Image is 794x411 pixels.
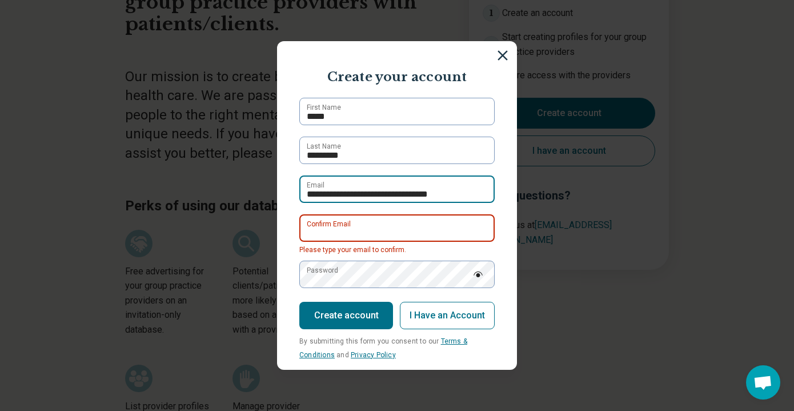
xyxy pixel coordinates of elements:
label: First Name [307,102,341,113]
label: Email [307,180,324,190]
span: By submitting this form you consent to our and [299,337,467,359]
label: Password [307,265,338,276]
img: password [473,272,483,277]
a: Privacy Policy [351,351,396,359]
button: Create account [299,302,393,329]
p: Create your account [288,69,506,86]
label: Confirm Email [307,219,351,229]
label: Last Name [307,141,341,151]
span: Please type your email to confirm. [299,246,406,254]
button: I Have an Account [400,302,495,329]
a: Terms & Conditions [299,337,467,359]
